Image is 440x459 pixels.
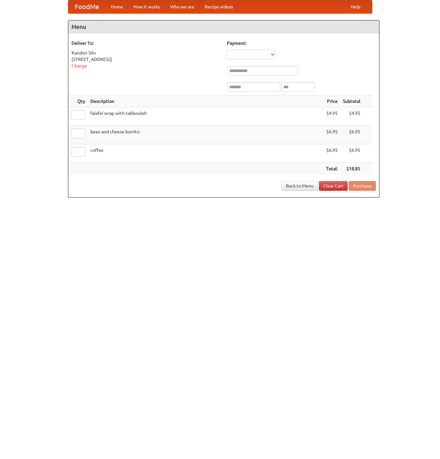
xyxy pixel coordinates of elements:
[340,144,363,163] td: $6.95
[227,40,376,46] h5: Payment:
[323,107,340,126] td: $4.95
[319,181,348,191] a: Clear Cart
[340,95,363,107] th: Subtotal
[72,40,220,46] h5: Deliver To:
[68,95,88,107] th: Qty
[72,63,87,68] a: Change
[349,181,376,191] button: Purchase
[88,126,323,144] td: bean and cheese burrito
[340,163,363,175] th: $18.85
[323,95,340,107] th: Price
[72,50,220,56] div: Kandori Siln
[199,0,238,13] a: Recipe videos
[106,0,128,13] a: Home
[323,163,340,175] th: Total:
[88,144,323,163] td: coffee
[88,107,323,126] td: falafel wrap with tabbouleh
[72,56,220,63] div: [STREET_ADDRESS]
[68,20,379,33] h4: Menu
[323,144,340,163] td: $6.95
[323,126,340,144] td: $6.95
[68,0,106,13] a: FoodMe
[88,95,323,107] th: Description
[345,0,366,13] a: Help
[165,0,199,13] a: Who we are
[340,126,363,144] td: $6.95
[282,181,318,191] a: Back to Menu
[340,107,363,126] td: $4.95
[128,0,165,13] a: How it works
